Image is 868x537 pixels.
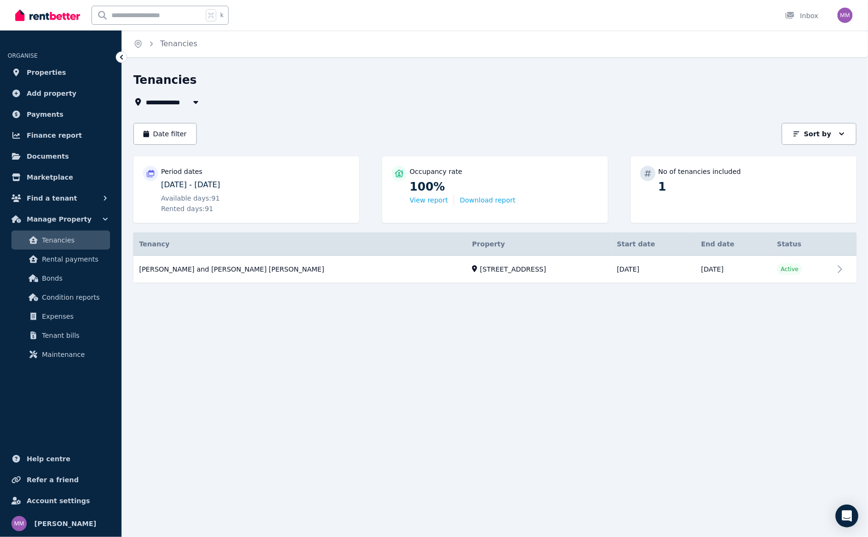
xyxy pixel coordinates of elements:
[139,239,170,249] span: Tenancy
[8,168,114,187] a: Marketplace
[11,516,27,531] img: Megumi Matsuda
[8,470,114,489] a: Refer a friend
[8,491,114,510] a: Account settings
[658,167,741,176] p: No of tenancies included
[42,330,106,341] span: Tenant bills
[8,210,114,229] button: Manage Property
[27,474,79,486] span: Refer a friend
[8,147,114,166] a: Documents
[42,253,106,265] span: Rental payments
[785,11,818,20] div: Inbox
[15,8,80,22] img: RentBetter
[27,213,91,225] span: Manage Property
[11,269,110,288] a: Bonds
[410,179,598,194] p: 100%
[782,123,857,145] button: Sort by
[133,72,197,88] h1: Tenancies
[122,30,209,57] nav: Breadcrumb
[658,179,847,194] p: 1
[133,123,197,145] button: Date filter
[8,52,38,59] span: ORGANISE
[8,105,114,124] a: Payments
[27,109,63,120] span: Payments
[161,179,350,191] p: [DATE] - [DATE]
[27,130,82,141] span: Finance report
[466,233,611,256] th: Property
[27,88,77,99] span: Add property
[42,311,106,322] span: Expenses
[161,167,202,176] p: Period dates
[11,307,110,326] a: Expenses
[133,256,857,283] a: View details for Carolina Munoz Ramirez and Hector Camilo Martin Martin
[11,288,110,307] a: Condition reports
[34,518,96,529] span: [PERSON_NAME]
[160,38,197,50] span: Tenancies
[27,453,71,465] span: Help centre
[838,8,853,23] img: Megumi Matsuda
[410,195,448,205] button: View report
[696,233,771,256] th: End date
[8,189,114,208] button: Find a tenant
[8,449,114,468] a: Help centre
[11,345,110,364] a: Maintenance
[8,63,114,82] a: Properties
[8,84,114,103] a: Add property
[27,151,69,162] span: Documents
[8,126,114,145] a: Finance report
[804,129,831,139] p: Sort by
[11,250,110,269] a: Rental payments
[11,326,110,345] a: Tenant bills
[220,11,223,19] span: k
[42,273,106,284] span: Bonds
[161,204,213,213] span: Rented days: 91
[27,67,66,78] span: Properties
[771,233,834,256] th: Status
[11,231,110,250] a: Tenancies
[161,193,220,203] span: Available days: 91
[460,195,515,205] button: Download report
[27,193,77,204] span: Find a tenant
[42,234,106,246] span: Tenancies
[42,292,106,303] span: Condition reports
[27,495,90,507] span: Account settings
[27,172,73,183] span: Marketplace
[611,233,696,256] th: Start date
[42,349,106,360] span: Maintenance
[410,167,463,176] p: Occupancy rate
[836,505,858,527] div: Open Intercom Messenger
